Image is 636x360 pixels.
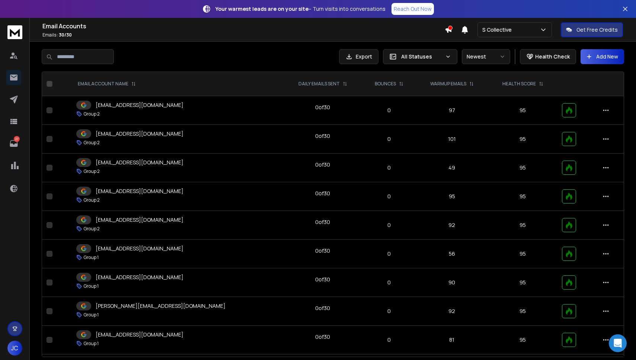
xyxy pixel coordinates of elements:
p: 0 [367,107,411,114]
p: Group 1 [84,255,99,260]
p: 0 [367,336,411,344]
strong: Your warmest leads are on your site [215,5,309,12]
button: JC [7,341,22,356]
p: HEALTH SCORE [502,81,536,87]
p: 0 [367,221,411,229]
div: 0 of 30 [315,247,330,255]
td: 92 [416,211,488,240]
p: Health Check [535,53,570,60]
p: [EMAIL_ADDRESS][DOMAIN_NAME] [96,245,183,252]
p: S Collective [482,26,515,34]
td: 95 [488,154,557,182]
p: 0 [367,250,411,258]
p: Emails : [42,32,445,38]
p: 0 [367,279,411,286]
p: [PERSON_NAME][EMAIL_ADDRESS][DOMAIN_NAME] [96,302,226,310]
p: Group 2 [84,140,100,146]
p: [EMAIL_ADDRESS][DOMAIN_NAME] [96,130,183,138]
div: 0 of 30 [315,190,330,197]
span: 30 / 30 [59,32,72,38]
p: 0 [367,307,411,315]
td: 95 [488,211,557,240]
p: [EMAIL_ADDRESS][DOMAIN_NAME] [96,331,183,338]
p: Group 2 [84,226,100,232]
p: Group 1 [84,341,99,347]
div: Open Intercom Messenger [609,334,627,352]
div: 0 of 30 [315,333,330,341]
a: Reach Out Now [391,3,434,15]
img: logo [7,25,22,39]
td: 95 [488,125,557,154]
button: Add New [581,49,624,64]
p: 0 [367,193,411,200]
td: 90 [416,268,488,297]
div: 0 of 30 [315,304,330,312]
div: 0 of 30 [315,161,330,168]
p: Group 2 [84,168,100,174]
td: 95 [488,326,557,354]
p: – Turn visits into conversations [215,5,386,13]
button: Get Free Credits [561,22,623,37]
div: 0 of 30 [315,132,330,140]
td: 95 [488,297,557,326]
p: [EMAIL_ADDRESS][DOMAIN_NAME] [96,274,183,281]
button: Newest [462,49,510,64]
td: 92 [416,297,488,326]
div: EMAIL ACCOUNT NAME [78,81,136,87]
td: 81 [416,326,488,354]
td: 95 [488,182,557,211]
a: 27 [6,136,21,151]
p: Group 1 [84,283,99,289]
td: 95 [488,268,557,297]
td: 97 [416,96,488,125]
td: 49 [416,154,488,182]
td: 95 [416,182,488,211]
td: 56 [416,240,488,268]
p: 0 [367,135,411,143]
div: 0 of 30 [315,276,330,283]
p: [EMAIL_ADDRESS][DOMAIN_NAME] [96,187,183,195]
p: Group 2 [84,111,100,117]
div: 0 of 30 [315,218,330,226]
p: [EMAIL_ADDRESS][DOMAIN_NAME] [96,216,183,224]
p: Get Free Credits [576,26,618,34]
td: 95 [488,240,557,268]
h1: Email Accounts [42,22,445,31]
p: 0 [367,164,411,171]
td: 101 [416,125,488,154]
div: 0 of 30 [315,104,330,111]
p: DAILY EMAILS SENT [298,81,340,87]
p: All Statuses [401,53,442,60]
button: Export [339,49,378,64]
p: Group 1 [84,312,99,318]
td: 95 [488,96,557,125]
p: Group 2 [84,197,100,203]
p: [EMAIL_ADDRESS][DOMAIN_NAME] [96,101,183,109]
p: Reach Out Now [394,5,432,13]
button: Health Check [520,49,576,64]
p: BOUNCES [375,81,396,87]
p: WARMUP EMAILS [430,81,466,87]
p: [EMAIL_ADDRESS][DOMAIN_NAME] [96,159,183,166]
p: 27 [14,136,20,142]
